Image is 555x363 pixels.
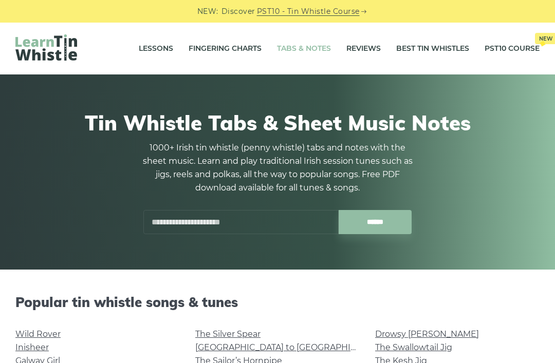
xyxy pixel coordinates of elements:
a: Inisheer [15,342,49,352]
a: Reviews [346,36,381,62]
h2: Popular tin whistle songs & tunes [15,294,540,310]
h1: Tin Whistle Tabs & Sheet Music Notes [21,110,534,135]
a: Best Tin Whistles [396,36,469,62]
img: LearnTinWhistle.com [15,34,77,61]
a: Tabs & Notes [277,36,331,62]
p: 1000+ Irish tin whistle (penny whistle) tabs and notes with the sheet music. Learn and play tradi... [139,141,416,195]
a: Lessons [139,36,173,62]
a: Drowsy [PERSON_NAME] [375,329,479,339]
a: PST10 CourseNew [485,36,540,62]
a: Wild Rover [15,329,61,339]
a: The Swallowtail Jig [375,342,452,352]
a: Fingering Charts [189,36,262,62]
a: [GEOGRAPHIC_DATA] to [GEOGRAPHIC_DATA] [195,342,385,352]
a: The Silver Spear [195,329,261,339]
